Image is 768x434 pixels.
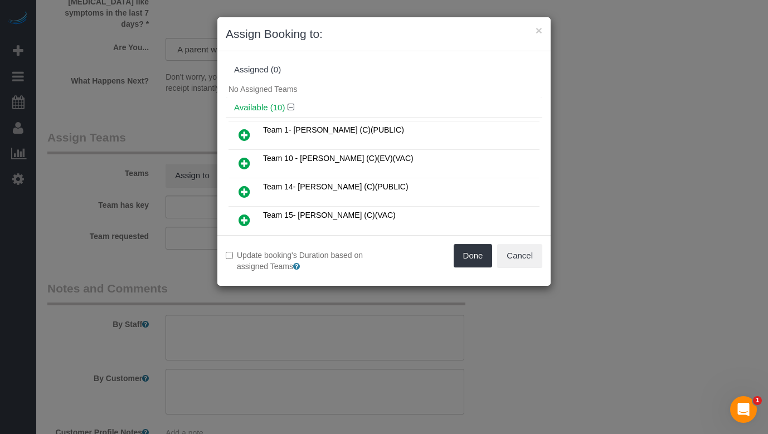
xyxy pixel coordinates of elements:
[730,396,757,423] iframe: Intercom live chat
[226,250,376,272] label: Update booking's Duration based on assigned Teams
[263,154,414,163] span: Team 10 - [PERSON_NAME] (C)(EV)(VAC)
[263,182,409,191] span: Team 14- [PERSON_NAME] (C)(PUBLIC)
[536,25,542,36] button: ×
[263,125,404,134] span: Team 1- [PERSON_NAME] (C)(PUBLIC)
[229,85,297,94] span: No Assigned Teams
[226,26,542,42] h3: Assign Booking to:
[263,211,396,220] span: Team 15- [PERSON_NAME] (C)(VAC)
[234,65,534,75] div: Assigned (0)
[226,252,233,259] input: Update booking's Duration based on assigned Teams
[753,396,762,405] span: 1
[234,103,534,113] h4: Available (10)
[497,244,542,267] button: Cancel
[454,244,493,267] button: Done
